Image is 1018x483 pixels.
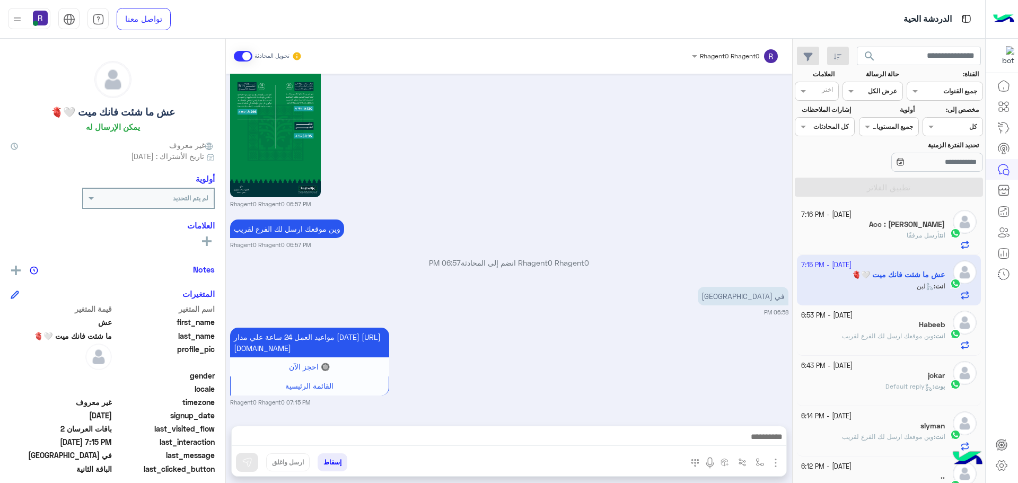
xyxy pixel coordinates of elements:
button: select flow [751,453,769,471]
span: انت [935,433,945,441]
span: قيمة المتغير [11,303,112,314]
b: : [933,382,945,390]
h5: jokar [928,371,945,380]
div: اختر [822,85,835,97]
img: defaultAdmin.png [95,62,131,98]
span: first_name [114,317,215,328]
h6: يمكن الإرسال له [86,122,140,131]
label: مخصص إلى: [924,105,979,115]
button: ارسل واغلق [266,453,310,471]
img: send voice note [704,456,716,469]
img: send attachment [769,456,782,469]
span: 2025-09-23T16:15:47.27Z [11,436,112,447]
span: 🔘 احجز الآن [289,362,330,371]
img: make a call [691,459,699,467]
img: defaultAdmin.png [85,344,112,370]
span: في لبن [11,450,112,461]
img: defaultAdmin.png [953,411,977,435]
span: last_name [114,330,215,341]
small: Rhagent0 Rhagent0 06:57 PM [230,200,311,208]
h6: Notes [193,265,215,274]
label: إشارات الملاحظات [796,105,850,115]
b: : [934,332,945,340]
span: ما شئت فانك ميت 🤍🫀 [11,330,112,341]
img: hulul-logo.png [949,441,986,478]
img: create order [721,458,729,467]
img: defaultAdmin.png [953,311,977,335]
span: signup_date [114,410,215,421]
span: last_interaction [114,436,215,447]
span: أرسل مرفقًا [907,231,940,239]
h6: المتغيرات [182,289,215,298]
span: null [11,370,112,381]
span: 2025-09-23T15:56:03.77Z [11,410,112,421]
img: tab [63,13,75,25]
span: last_message [114,450,215,461]
b: لم يتم التحديد [173,194,208,202]
img: Logo [993,8,1014,30]
img: 2KfZhNmK2YjZhSDYp9mE2YjYt9mG2YotMDMuanBn.jpg [230,68,321,197]
span: انت [940,231,945,239]
small: [DATE] - 6:12 PM [801,462,852,472]
img: profile [11,13,24,26]
img: send message [242,457,252,468]
small: [DATE] - 7:16 PM [801,210,852,220]
small: [DATE] - 6:53 PM [801,311,853,321]
img: tab [92,13,104,25]
img: defaultAdmin.png [953,361,977,385]
small: [DATE] - 6:14 PM [801,411,852,421]
img: WhatsApp [950,429,961,440]
img: WhatsApp [950,329,961,339]
span: profile_pic [114,344,215,368]
img: userImage [33,11,48,25]
label: أولوية [860,105,915,115]
h6: العلامات [11,221,215,230]
small: تحويل المحادثة [254,52,289,60]
small: [DATE] - 6:43 PM [801,361,853,371]
p: 23/9/2025, 6:57 PM [230,219,344,238]
label: تحديد الفترة الزمنية [860,140,979,150]
h5: slyman [920,421,945,431]
p: الدردشة الحية [903,12,952,27]
img: WhatsApp [950,379,961,390]
label: حالة الرسالة [844,69,899,79]
button: Trigger scenario [734,453,751,471]
img: select flow [756,458,764,467]
span: تاريخ الأشتراك : [DATE] [131,151,204,162]
label: العلامات [796,69,835,79]
span: الباقة الثانية [11,463,112,475]
label: القناة: [908,69,979,79]
h5: Acc : Mahmoud [869,220,945,229]
span: timezone [114,397,215,408]
button: إسقاط [318,453,347,471]
span: بوت [934,382,945,390]
h5: Habeeb [919,320,945,329]
span: last_clicked_button [114,463,215,475]
img: WhatsApp [950,228,961,239]
img: notes [30,266,38,275]
span: search [863,50,876,63]
h5: .. [941,472,945,481]
img: Trigger scenario [738,458,747,467]
p: Rhagent0 Rhagent0 انضم إلى المحادثة [230,257,788,268]
span: القائمة الرئيسية [285,381,334,390]
p: 23/9/2025, 7:15 PM [230,328,389,357]
small: 06:58 PM [764,308,788,317]
img: add [11,266,21,275]
p: 23/9/2025, 6:58 PM [698,287,788,305]
h6: أولوية [196,174,215,183]
span: 06:57 PM [429,258,461,267]
a: تواصل معنا [117,8,171,30]
a: tab [87,8,109,30]
small: Rhagent0 Rhagent0 07:15 PM [230,398,310,407]
span: وين موقعك ارسل لك الفرع لقريب [842,332,934,340]
span: null [11,383,112,394]
span: غير معروف [11,397,112,408]
span: عش [11,317,112,328]
span: وين موقعك ارسل لك الفرع لقريب [842,433,934,441]
span: gender [114,370,215,381]
small: Rhagent0 Rhagent0 06:57 PM [230,241,311,249]
span: locale [114,383,215,394]
button: search [857,47,883,69]
span: انت [935,332,945,340]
